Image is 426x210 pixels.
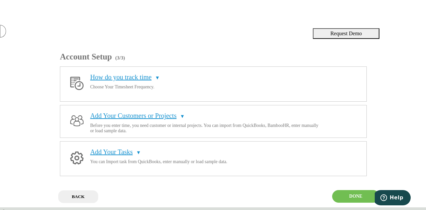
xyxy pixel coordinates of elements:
[112,52,128,64] span: (3/3)
[90,81,330,90] div: Choose Your Timesheet Frequency.
[70,152,84,164] img: AddTasks1.png
[375,190,411,207] iframe: Opens a widget where you can find more information
[58,190,98,203] input: Back
[133,150,141,155] span: ▼
[90,156,330,164] div: You can Import task from QuickBooks, enter manually or load sample data.
[70,115,84,126] img: AddCustomers1.png
[70,77,84,90] img: TimesheetFrequency1.png
[60,52,359,66] div: Account Setup
[400,3,414,15] img: Help
[90,73,151,81] span: How do you track time
[90,148,133,156] span: Add Your Tasks
[90,112,176,119] span: Add Your Customers or Projects
[313,28,379,39] input: Request Demo
[176,114,185,119] span: ▼
[332,190,379,203] div: Done
[90,120,330,134] div: Before you enter time, you need customer or internal projects. You can import from QuickBooks, Ba...
[151,75,160,80] span: ▼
